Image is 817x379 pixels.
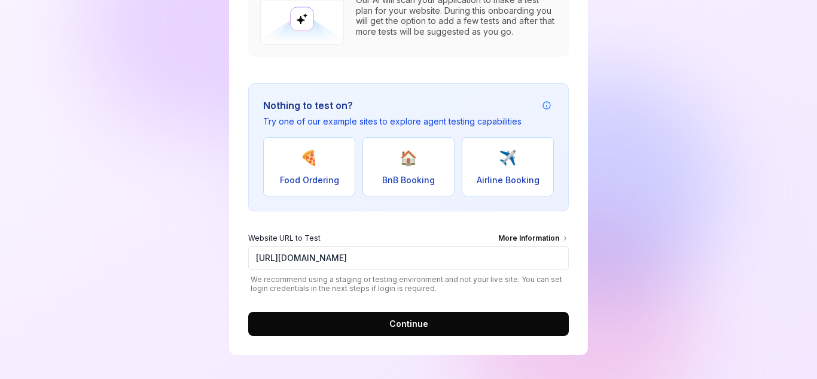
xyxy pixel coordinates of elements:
span: Website URL to Test [248,233,321,246]
span: We recommend using a staging or testing environment and not your live site. You can set login cre... [248,275,569,293]
div: More Information [498,233,569,246]
span: ✈️ [499,147,517,169]
button: Continue [248,312,569,336]
span: Food Ordering [280,174,339,186]
button: 🍕Food Ordering [263,137,355,196]
button: ✈️Airline Booking [462,137,554,196]
p: Try one of our example sites to explore agent testing capabilities [263,115,522,128]
span: BnB Booking [382,174,435,186]
span: Airline Booking [477,174,539,186]
input: Website URL to TestMore Information [248,246,569,270]
h3: Nothing to test on? [263,98,522,113]
button: Example attribution information [539,98,554,113]
span: 🍕 [300,147,318,169]
span: 🏠 [400,147,417,169]
button: 🏠BnB Booking [362,137,455,196]
span: Continue [389,317,428,330]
